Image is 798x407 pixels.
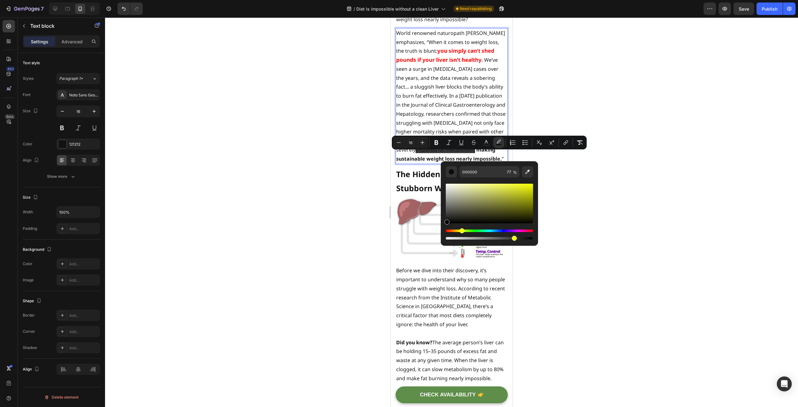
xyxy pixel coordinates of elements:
[69,278,99,283] div: Add...
[23,261,32,267] div: Color
[23,345,37,351] div: Shadow
[513,169,517,176] span: %
[392,136,587,149] div: Editor contextual toolbar
[23,245,53,254] div: Background
[446,230,533,232] div: Hue
[459,166,504,177] input: E.g FFFFFF
[23,193,39,202] div: Size
[353,6,355,12] span: /
[57,206,100,218] input: Auto
[23,171,100,182] button: Show more
[23,156,40,165] div: Align
[23,297,43,305] div: Shape
[41,5,44,12] p: 7
[30,22,83,30] p: Text block
[23,92,31,98] div: Font
[733,2,754,15] button: Save
[47,173,76,180] div: Show more
[69,313,99,318] div: Add...
[23,107,39,115] div: Size
[391,17,512,407] iframe: Design area
[2,2,46,15] button: 7
[23,226,37,231] div: Padding
[69,345,99,351] div: Add...
[118,2,143,15] div: Undo/Redo
[69,142,99,147] div: 121212
[69,226,99,232] div: Add...
[59,76,83,81] span: Paragraph 1*
[56,73,100,84] button: Paragraph 1*
[5,114,15,119] div: Beta
[762,6,777,12] div: Publish
[739,6,749,12] span: Save
[23,365,41,374] div: Align
[460,6,492,12] span: Need republishing
[23,277,34,283] div: Image
[23,141,32,147] div: Color
[777,376,792,391] div: Open Intercom Messenger
[31,38,48,45] p: Settings
[23,392,100,402] button: Delete element
[23,329,35,334] div: Corner
[757,2,783,15] button: Publish
[69,92,99,98] div: Noto Sans Georgian
[44,394,79,401] div: Delete element
[23,313,35,318] div: Border
[23,76,34,81] div: Styles
[23,209,33,215] div: Width
[69,261,99,267] div: Add...
[61,38,83,45] p: Advanced
[23,60,40,66] div: Text style
[69,329,99,335] div: Add...
[6,66,15,71] div: 450
[356,6,439,12] span: Diet is impossible without a clean Liver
